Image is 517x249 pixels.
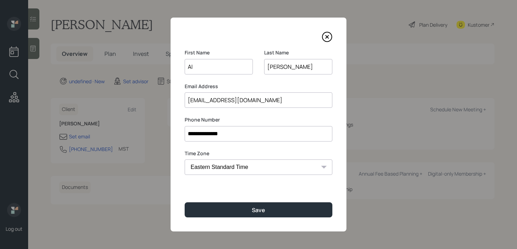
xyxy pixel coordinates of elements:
label: First Name [185,49,253,56]
div: Save [252,206,265,214]
label: Email Address [185,83,332,90]
label: Time Zone [185,150,332,157]
label: Last Name [264,49,332,56]
label: Phone Number [185,116,332,123]
button: Save [185,202,332,217]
